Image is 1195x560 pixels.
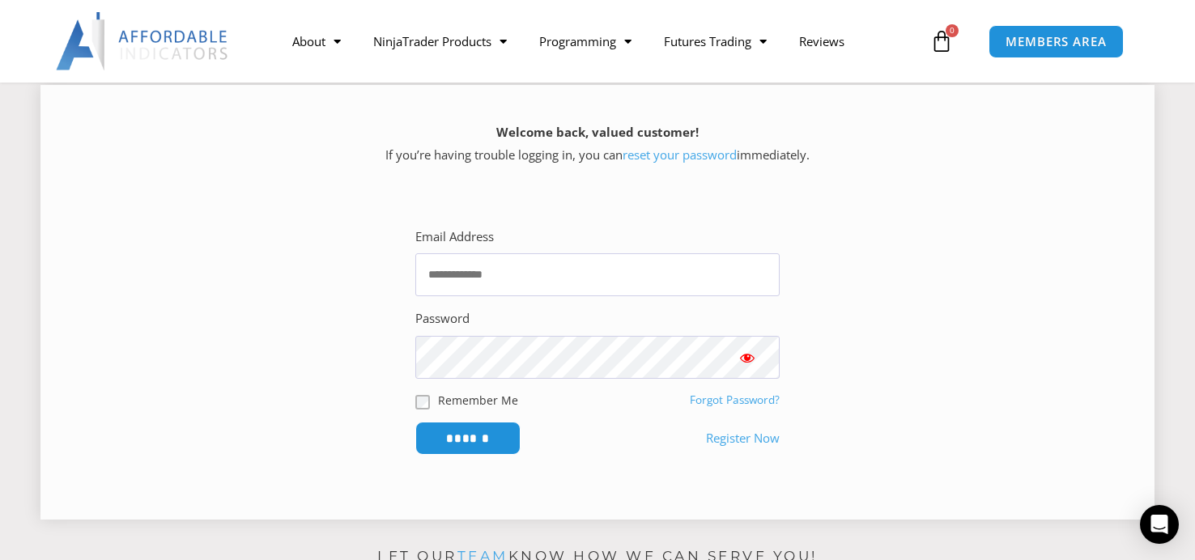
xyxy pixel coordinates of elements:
a: Reviews [783,23,861,60]
label: Password [415,308,470,330]
p: If you’re having trouble logging in, you can immediately. [69,121,1126,167]
label: Email Address [415,226,494,248]
button: Show password [715,336,780,379]
a: Register Now [706,427,780,450]
a: 0 [906,18,977,65]
img: LogoAI | Affordable Indicators – NinjaTrader [56,12,230,70]
nav: Menu [276,23,926,60]
a: reset your password [623,146,737,163]
a: About [276,23,357,60]
a: MEMBERS AREA [989,25,1124,58]
a: NinjaTrader Products [357,23,523,60]
span: MEMBERS AREA [1006,36,1107,48]
span: 0 [946,24,959,37]
div: Open Intercom Messenger [1140,505,1179,544]
label: Remember Me [438,392,518,409]
a: Programming [523,23,648,60]
strong: Welcome back, valued customer! [496,124,699,140]
a: Forgot Password? [690,392,780,407]
a: Futures Trading [648,23,783,60]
